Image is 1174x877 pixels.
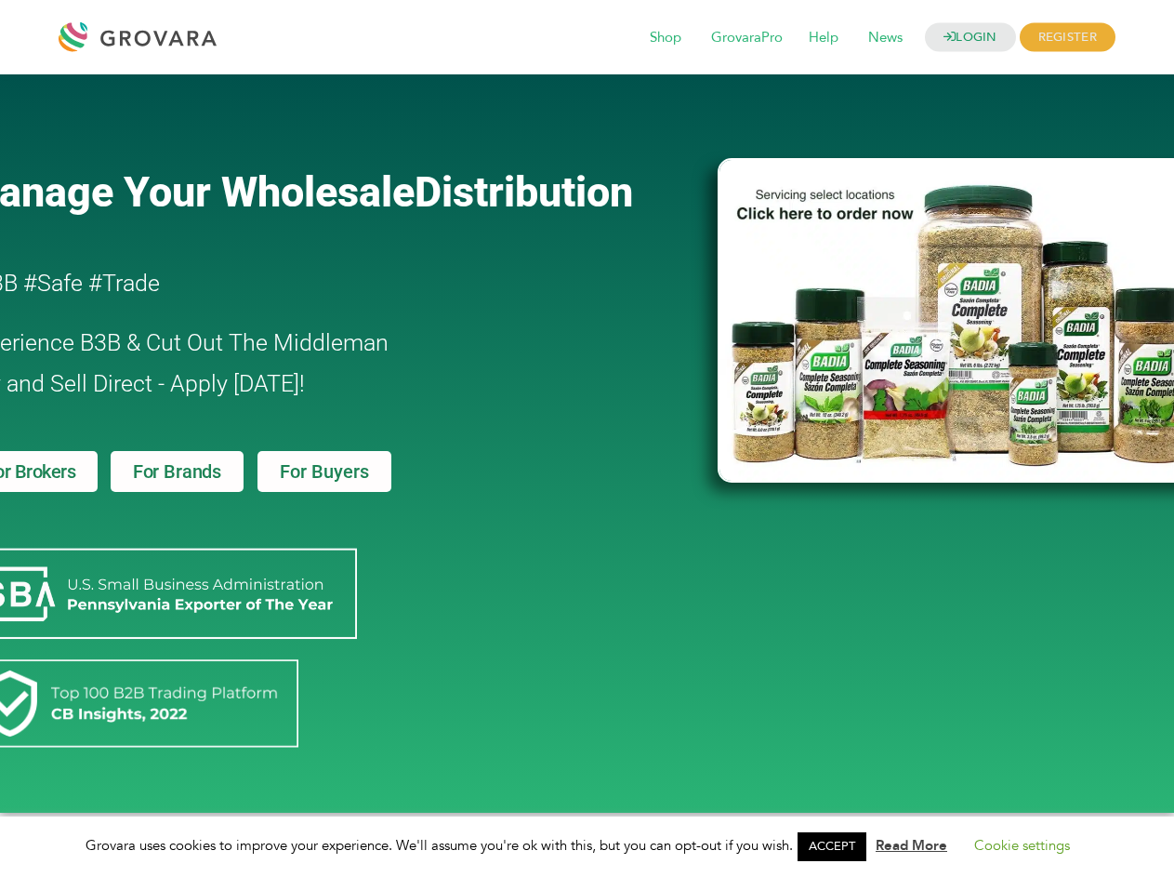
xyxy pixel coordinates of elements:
[637,20,694,56] span: Shop
[280,462,369,481] span: For Buyers
[133,462,221,481] span: For Brands
[855,28,916,48] a: News
[796,28,851,48] a: Help
[86,836,1088,855] span: Grovara uses cookies to improve your experience. We'll assume you're ok with this, but you can op...
[796,20,851,56] span: Help
[855,20,916,56] span: News
[876,836,947,855] a: Read More
[798,832,866,861] a: ACCEPT
[925,23,1016,52] a: LOGIN
[415,167,633,217] span: Distribution
[637,28,694,48] a: Shop
[974,836,1070,855] a: Cookie settings
[111,451,244,492] a: For Brands
[1020,23,1115,52] span: REGISTER
[257,451,391,492] a: For Buyers
[698,20,796,56] span: GrovaraPro
[698,28,796,48] a: GrovaraPro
